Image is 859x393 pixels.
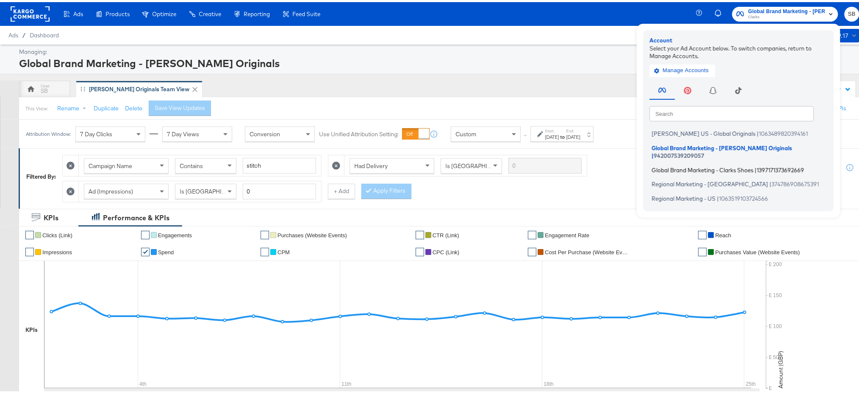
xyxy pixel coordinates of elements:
a: ✔ [141,229,150,237]
button: Rename [51,99,95,114]
span: SB [848,7,856,17]
a: ✔ [416,246,424,254]
span: Reach [715,230,731,236]
span: 7 Day Views [167,128,199,136]
span: Cost Per Purchase (Website Events) [545,247,630,253]
div: Performance & KPIs [103,211,170,221]
input: Enter a search term [243,156,316,171]
span: 942007539209057 [654,150,704,157]
span: 1063489820394161 [759,128,808,135]
span: [PERSON_NAME] US - Global Originals [652,128,756,135]
span: CPC (Link) [433,247,460,253]
span: 1063519103724566 [719,193,768,199]
span: Products [106,8,130,15]
a: ✔ [261,246,269,254]
span: Clicks (Link) [42,230,72,236]
span: | [717,193,719,199]
span: | [770,179,772,185]
span: CTR (Link) [433,230,459,236]
span: Optimize [152,8,176,15]
span: Global Brand Marketing - Clarks Shoes [652,164,753,171]
label: Start: [545,126,559,132]
input: Enter a search term [509,156,582,171]
span: Spend [158,247,174,253]
div: [DATE] [545,132,559,138]
strong: to [559,132,567,138]
span: Creative [199,8,221,15]
div: KPIs [25,324,38,332]
div: Account [650,34,828,42]
a: Dashboard [30,30,59,36]
div: [PERSON_NAME] Originals Team View [89,83,189,91]
a: ✔ [528,229,537,237]
span: Purchases (Website Events) [278,230,347,236]
a: ✔ [261,229,269,237]
span: | [652,150,654,157]
span: 374786908675391 [772,179,819,185]
span: Is [GEOGRAPHIC_DATA] [180,185,245,193]
span: Ads [73,8,83,15]
a: ✔ [698,246,707,254]
div: Filtered By: [26,171,56,179]
span: Reporting [244,8,270,15]
button: Duplicate [94,102,119,110]
span: Contains [180,160,203,168]
div: KPIs [44,211,58,221]
span: Manage Accounts [656,64,709,73]
span: Regional Marketing - US [652,193,716,199]
button: + Add [328,182,355,197]
span: Had Delivery [354,160,388,168]
div: Managing: [19,46,857,54]
span: Purchases Value (Website Events) [715,247,800,253]
div: Drag to reorder tab [81,84,85,89]
span: Global Brand Marketing - [PERSON_NAME] Originals [748,5,826,14]
span: 7 Day Clicks [80,128,112,136]
input: Enter a number [243,182,316,197]
span: Feed Suite [292,8,320,15]
span: Conversion [250,128,280,136]
span: Impressions [42,247,72,253]
span: Ad (Impressions) [89,185,133,193]
span: Ads [8,30,18,36]
span: Clarks [748,12,826,19]
button: Manage Accounts [650,62,715,75]
a: ✔ [698,229,707,237]
a: ✔ [141,246,150,254]
div: Select your Ad Account below. To switch companies, return to Manage Accounts. [650,42,828,58]
span: Custom [456,128,476,136]
a: ✔ [25,246,34,254]
span: | [755,164,757,171]
label: End: [567,126,581,132]
span: Global Brand Marketing - [PERSON_NAME] Originals [652,142,792,149]
label: Use Unified Attribution Setting: [319,128,399,136]
span: Campaign Name [89,160,132,168]
div: Global Brand Marketing - [PERSON_NAME] Originals [19,54,857,68]
div: SB [41,85,48,93]
span: 1397171373692669 [757,164,804,171]
div: Attribution Window: [25,129,71,135]
span: Regional Marketing - [GEOGRAPHIC_DATA] [652,179,768,185]
span: / [18,30,30,36]
span: CPM [278,247,290,253]
button: Global Brand Marketing - [PERSON_NAME] OriginalsClarks [732,5,838,20]
a: ✔ [416,229,424,237]
div: This View: [25,103,48,110]
span: | [757,128,759,135]
text: Amount (GBP) [777,349,785,386]
span: Engagements [158,230,192,236]
button: Delete [125,102,142,110]
span: Engagement Rate [545,230,589,236]
div: [DATE] [567,132,581,138]
a: ✔ [528,246,537,254]
a: ✔ [25,229,34,237]
span: Is [GEOGRAPHIC_DATA] [445,160,510,168]
span: ↑ [522,132,530,135]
